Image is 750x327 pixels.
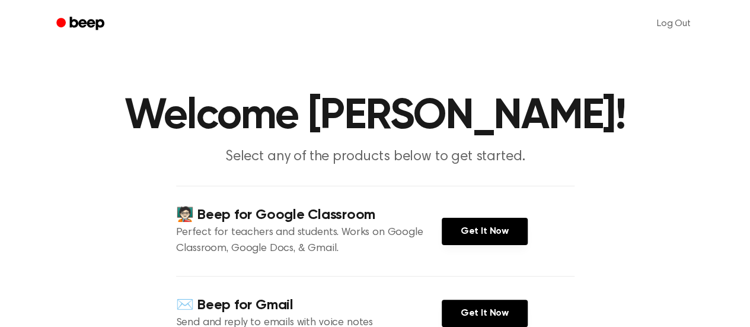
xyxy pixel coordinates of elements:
[176,296,442,315] h4: ✉️ Beep for Gmail
[176,225,442,257] p: Perfect for teachers and students. Works on Google Classroom, Google Docs, & Gmail.
[442,300,528,327] a: Get It Now
[72,95,679,138] h1: Welcome [PERSON_NAME]!
[442,218,528,245] a: Get It Now
[645,9,703,38] a: Log Out
[148,147,603,167] p: Select any of the products below to get started.
[176,205,442,225] h4: 🧑🏻‍🏫 Beep for Google Classroom
[48,12,115,36] a: Beep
